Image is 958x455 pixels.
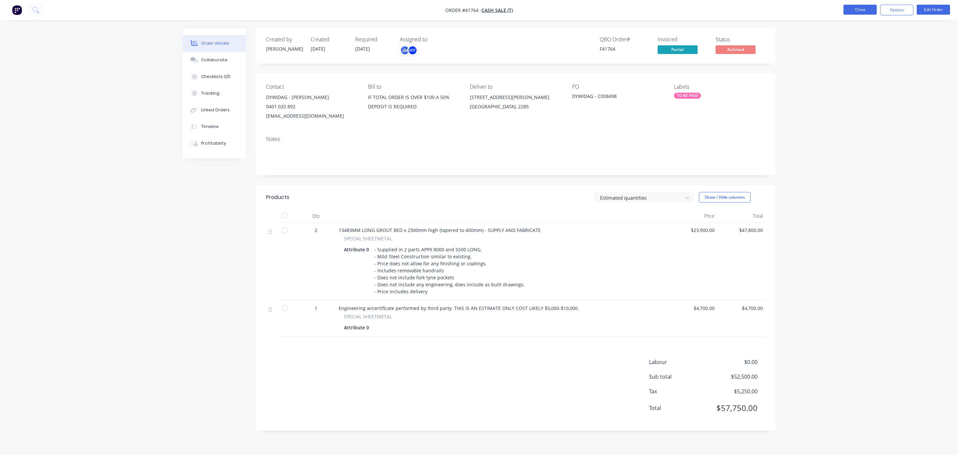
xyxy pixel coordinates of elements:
[445,7,481,13] span: Order #41764 -
[720,227,763,234] span: $47,800.00
[572,84,663,90] div: PO
[183,35,246,52] button: Order details
[717,209,766,223] div: Total
[649,387,708,395] span: Tax
[201,140,226,146] div: Profitability
[266,84,357,90] div: Contact
[917,5,950,15] button: Edit Order
[183,52,246,68] button: Collaborate
[339,227,541,233] span: 13483MM LONG GROUT BED x 2300mm high (tapered to 400mm) - SUPPLY AND FABRICATE
[400,36,467,43] div: Assigned to
[716,36,766,43] div: Status
[600,36,650,43] div: QBO Order #
[266,193,289,201] div: Products
[355,46,370,52] span: [DATE]
[315,305,317,312] span: 1
[201,90,219,96] div: Tracking
[266,45,303,52] div: [PERSON_NAME]
[572,93,655,102] div: DYWIDAG - C008498
[470,93,561,114] div: [STREET_ADDRESS][PERSON_NAME][GEOGRAPHIC_DATA], 2285
[674,93,701,99] div: TO BE PAID
[266,102,357,111] div: 0401 020 892
[183,68,246,85] button: Checklists 0/0
[266,36,303,43] div: Created by
[344,313,392,320] span: SPECIAL SHEETMETAL
[708,387,757,395] span: $5,250.00
[183,102,246,118] button: Linked Orders
[649,404,708,412] span: Total
[201,74,230,80] div: Checklists 0/0
[600,45,650,52] div: F41764
[699,192,751,203] button: Show / Hide columns
[716,45,756,54] span: Archived
[843,5,877,15] button: Close
[344,235,392,242] span: SPECIAL SHEETMETAL
[408,45,418,55] div: HY
[880,5,913,15] button: Options
[344,323,372,332] div: Attribute 0
[672,227,715,234] span: $23,900.00
[400,45,418,55] button: JMHY
[649,373,708,381] span: Sub total
[183,85,246,102] button: Tracking
[708,373,757,381] span: $52,500.00
[183,118,246,135] button: Timeline
[372,245,527,296] div: - Supplied in 2 parts APPX 8000 and 5500 LONG. - Mild Steel Construction similar to existing. - P...
[266,136,766,142] div: Notes
[470,84,561,90] div: Deliver to
[720,305,763,312] span: $4,700.00
[296,209,336,223] div: Qty
[649,358,708,366] span: Labour
[201,124,219,130] div: Timeline
[470,102,561,111] div: [GEOGRAPHIC_DATA], 2285
[368,93,459,114] div: IF TOTAL ORDER IS OVER $100 A 50% DEPOSIT IS REQUIRED
[183,135,246,152] button: Profitability
[658,36,708,43] div: Invoiced
[311,36,347,43] div: Created
[355,36,392,43] div: Required
[201,107,230,113] div: Linked Orders
[201,40,229,46] div: Order details
[266,111,357,121] div: [EMAIL_ADDRESS][DOMAIN_NAME]
[672,305,715,312] span: $4,700.00
[266,93,357,102] div: DYWIDAG - [PERSON_NAME]
[674,84,765,90] div: Labels
[311,46,325,52] span: [DATE]
[658,45,698,54] span: Partial
[201,57,227,63] div: Collaborate
[481,7,513,13] a: CASH SALE (T)
[708,358,757,366] span: $0.00
[400,45,410,55] div: JM
[339,305,579,311] span: Engineering w/certificate performed by third party. THIS IS AN ESTIMATE ONLY COST LIKELY $5,000-$...
[266,93,357,121] div: DYWIDAG - [PERSON_NAME]0401 020 892[EMAIL_ADDRESS][DOMAIN_NAME]
[669,209,717,223] div: Price
[470,93,561,102] div: [STREET_ADDRESS][PERSON_NAME]
[368,84,459,90] div: Bill to
[344,245,372,254] div: Attribute 0
[368,93,459,111] div: IF TOTAL ORDER IS OVER $100 A 50% DEPOSIT IS REQUIRED
[315,227,317,234] span: 2
[12,5,22,15] img: Factory
[708,402,757,414] span: $57,750.00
